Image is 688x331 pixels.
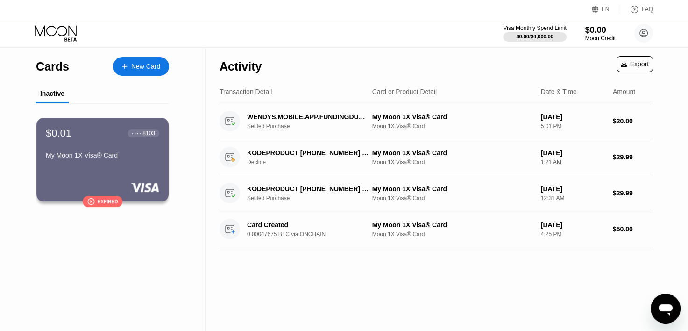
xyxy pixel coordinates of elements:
[541,195,605,201] div: 12:31 AM
[541,123,605,130] div: 5:01 PM
[585,25,616,35] div: $0.00
[247,149,369,157] div: KODEPRODUCT [PHONE_NUMBER] SG
[247,195,378,201] div: Settled Purchase
[372,221,533,229] div: My Moon 1X Visa® Card
[503,25,566,42] div: Visa Monthly Spend Limit$0.00/$4,000.00
[613,88,635,95] div: Amount
[247,159,378,165] div: Decline
[46,127,71,139] div: $0.01
[503,25,566,31] div: Visa Monthly Spend Limit
[372,231,533,237] div: Moon 1X Visa® Card
[592,5,620,14] div: EN
[602,6,610,13] div: EN
[40,90,64,97] div: Inactive
[247,231,378,237] div: 0.00047675 BTC via ONCHAIN
[98,199,118,204] div: Expired
[46,151,159,159] div: My Moon 1X Visa® Card
[372,185,533,193] div: My Moon 1X Visa® Card
[613,117,653,125] div: $20.00
[585,35,616,42] div: Moon Credit
[372,195,533,201] div: Moon 1X Visa® Card
[220,88,272,95] div: Transaction Detail
[541,185,605,193] div: [DATE]
[516,34,553,39] div: $0.00 / $4,000.00
[247,113,369,121] div: WENDYS.MOBILE.APP.FUNDINGDUBLIN US
[142,130,155,137] div: 8103
[613,225,653,233] div: $50.00
[220,139,653,175] div: KODEPRODUCT [PHONE_NUMBER] SGDeclineMy Moon 1X Visa® CardMoon 1X Visa® Card[DATE]1:21 AM$29.99
[372,149,533,157] div: My Moon 1X Visa® Card
[220,60,262,73] div: Activity
[613,153,653,161] div: $29.99
[541,113,605,121] div: [DATE]
[613,189,653,197] div: $29.99
[620,5,653,14] div: FAQ
[87,198,95,206] div: 
[372,159,533,165] div: Moon 1X Visa® Card
[541,231,605,237] div: 4:25 PM
[247,123,378,130] div: Settled Purchase
[247,221,369,229] div: Card Created
[372,123,533,130] div: Moon 1X Visa® Card
[651,294,681,324] iframe: Button to launch messaging window
[541,221,605,229] div: [DATE]
[36,118,169,201] div: $0.01● ● ● ●8103My Moon 1X Visa® CardExpired
[617,56,653,72] div: Export
[621,60,649,68] div: Export
[36,60,69,73] div: Cards
[642,6,653,13] div: FAQ
[220,175,653,211] div: KODEPRODUCT [PHONE_NUMBER] SGSettled PurchaseMy Moon 1X Visa® CardMoon 1X Visa® Card[DATE]12:31 A...
[132,132,141,135] div: ● ● ● ●
[585,25,616,42] div: $0.00Moon Credit
[541,159,605,165] div: 1:21 AM
[220,211,653,247] div: Card Created0.00047675 BTC via ONCHAINMy Moon 1X Visa® CardMoon 1X Visa® Card[DATE]4:25 PM$50.00
[131,63,160,71] div: New Card
[372,113,533,121] div: My Moon 1X Visa® Card
[113,57,169,76] div: New Card
[372,88,437,95] div: Card or Product Detail
[541,88,577,95] div: Date & Time
[247,185,369,193] div: KODEPRODUCT [PHONE_NUMBER] SG
[541,149,605,157] div: [DATE]
[220,103,653,139] div: WENDYS.MOBILE.APP.FUNDINGDUBLIN USSettled PurchaseMy Moon 1X Visa® CardMoon 1X Visa® Card[DATE]5:...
